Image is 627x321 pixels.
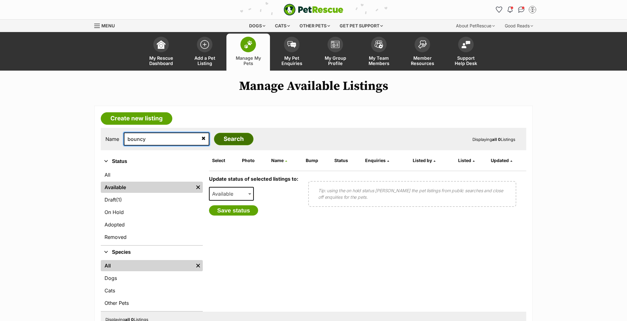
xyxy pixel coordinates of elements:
[508,7,513,13] img: notifications-46538b983faf8c2785f20acdc204bb7945ddae34d4c08c2a6579f10ce5e182be.svg
[101,219,203,230] a: Adopted
[101,169,203,180] a: All
[183,34,226,71] a: Add a Pet Listing
[287,41,296,48] img: pet-enquiries-icon-7e3ad2cf08bfb03b45e93fb7055b45f3efa6380592205ae92323e6603595dc1f.svg
[147,55,175,66] span: My Rescue Dashboard
[418,40,427,49] img: member-resources-icon-8e73f808a243e03378d46382f2149f9095a855e16c252ad45f914b54edf8863c.svg
[101,207,203,218] a: On Hold
[332,156,362,165] th: Status
[101,272,203,284] a: Dogs
[271,158,284,163] span: Name
[444,34,488,71] a: Support Help Desk
[452,55,480,66] span: Support Help Desk
[101,260,193,271] a: All
[303,156,332,165] th: Bump
[210,156,239,165] th: Select
[101,248,203,256] button: Species
[191,55,219,66] span: Add a Pet Listing
[284,4,343,16] img: logo-e224e6f780fb5917bec1dbf3a21bbac754714ae5b6737aabdf751b685950b380.svg
[105,136,119,142] label: Name
[413,158,432,163] span: Listed by
[116,196,122,203] span: (1)
[101,259,203,311] div: Species
[101,297,203,309] a: Other Pets
[365,158,386,163] span: translation missing: en.admin.listings.index.attributes.enquiries
[494,5,504,15] a: Favourites
[210,189,239,198] span: Available
[365,158,389,163] a: Enquiries
[101,112,172,125] a: Create new listing
[209,176,298,182] label: Update status of selected listings to:
[271,20,294,32] div: Cats
[271,158,287,163] a: Name
[193,260,203,271] a: Remove filter
[200,40,209,49] img: add-pet-listing-icon-0afa8454b4691262ce3f59096e99ab1cd57d4a30225e0717b998d2c9b9846f56.svg
[284,4,343,16] a: PetRescue
[529,7,536,13] img: Sydney Dogs and Cats Home profile pic
[321,55,349,66] span: My Group Profile
[494,5,537,15] ul: Account quick links
[234,55,262,66] span: Manage My Pets
[462,41,470,48] img: help-desk-icon-fdf02630f3aa405de69fd3d07c3f3aa587a6932b1a1747fa1d2bba05be0121f9.svg
[313,34,357,71] a: My Group Profile
[452,20,499,32] div: About PetRescue
[101,182,193,193] a: Available
[516,5,526,15] a: Conversations
[357,34,401,71] a: My Team Members
[270,34,313,71] a: My Pet Enquiries
[157,40,165,49] img: dashboard-icon-eb2f2d2d3e046f16d808141f083e7271f6b2e854fb5c12c21221c1fb7104beca.svg
[472,137,515,142] span: Displaying Listings
[193,182,203,193] a: Remove filter
[139,34,183,71] a: My Rescue Dashboard
[413,158,435,163] a: Listed by
[318,187,506,200] p: Tip: using the on hold status [PERSON_NAME] the pet listings from public searches and close off e...
[500,20,537,32] div: Good Reads
[335,20,387,32] div: Get pet support
[408,55,436,66] span: Member Resources
[505,5,515,15] button: Notifications
[244,40,253,49] img: manage-my-pets-icon-02211641906a0b7f246fdf0571729dbe1e7629f14944591b6c1af311fb30b64b.svg
[491,158,509,163] span: Updated
[245,20,270,32] div: Dogs
[101,157,203,165] button: Status
[278,55,306,66] span: My Pet Enquiries
[209,205,258,216] button: Save status
[101,168,203,245] div: Status
[214,133,253,145] input: Search
[518,7,525,13] img: chat-41dd97257d64d25036548639549fe6c8038ab92f7586957e7f3b1b290dea8141.svg
[295,20,334,32] div: Other pets
[491,158,512,163] a: Updated
[101,231,203,243] a: Removed
[101,285,203,296] a: Cats
[239,156,268,165] th: Photo
[101,23,115,28] span: Menu
[226,34,270,71] a: Manage My Pets
[401,34,444,71] a: Member Resources
[458,158,471,163] span: Listed
[365,55,393,66] span: My Team Members
[101,194,203,205] a: Draft
[94,20,119,31] a: Menu
[209,187,254,201] span: Available
[331,41,340,48] img: group-profile-icon-3fa3cf56718a62981997c0bc7e787c4b2cf8bcc04b72c1350f741eb67cf2f40e.svg
[492,137,501,142] strong: all 0
[458,158,475,163] a: Listed
[527,5,537,15] button: My account
[374,40,383,49] img: team-members-icon-5396bd8760b3fe7c0b43da4ab00e1e3bb1a5d9ba89233759b79545d2d3fc5d0d.svg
